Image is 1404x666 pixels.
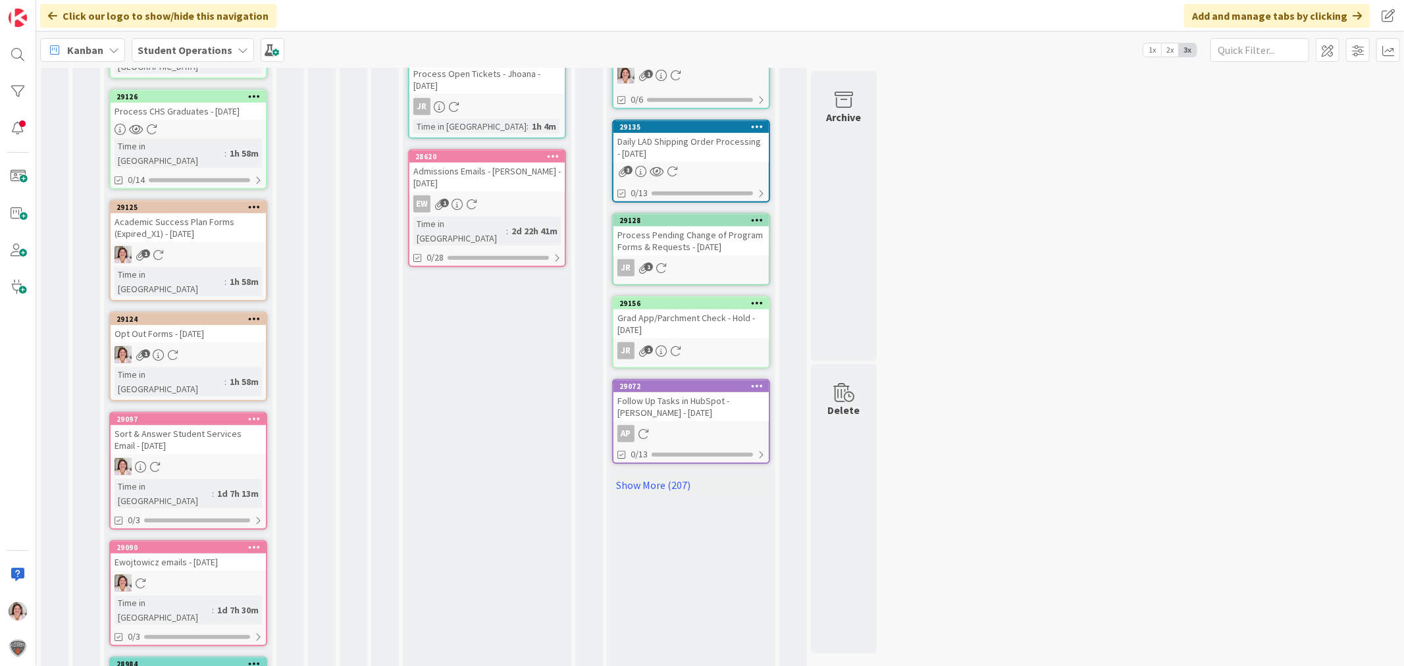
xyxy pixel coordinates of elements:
[828,402,860,418] div: Delete
[413,217,506,245] div: Time in [GEOGRAPHIC_DATA]
[111,542,266,553] div: 29090
[214,486,262,501] div: 1d 7h 13m
[527,119,529,134] span: :
[613,121,769,133] div: 29135
[111,213,266,242] div: Academic Success Plan Forms (Expired_X1) - [DATE]
[613,380,769,392] div: 29072
[415,152,565,161] div: 28620
[138,43,232,57] b: Student Operations
[226,374,262,389] div: 1h 58m
[612,474,770,496] a: Show More (207)
[111,201,266,242] div: 29125Academic Success Plan Forms (Expired_X1) - [DATE]
[224,374,226,389] span: :
[128,173,145,187] span: 0/14
[115,458,132,475] img: EW
[117,415,266,424] div: 29097
[619,382,769,391] div: 29072
[409,163,565,192] div: Admissions Emails - [PERSON_NAME] - [DATE]
[617,425,635,442] div: AP
[111,413,266,425] div: 29097
[115,479,212,508] div: Time in [GEOGRAPHIC_DATA]
[9,9,27,27] img: Visit kanbanzone.com
[644,263,653,271] span: 1
[111,425,266,454] div: Sort & Answer Student Services Email - [DATE]
[9,602,27,621] img: EW
[409,151,565,192] div: 28620Admissions Emails - [PERSON_NAME] - [DATE]
[613,297,769,338] div: 29156Grad App/Parchment Check - Hold - [DATE]
[613,309,769,338] div: Grad App/Parchment Check - Hold - [DATE]
[115,139,224,168] div: Time in [GEOGRAPHIC_DATA]
[619,299,769,308] div: 29156
[111,313,266,325] div: 29124
[440,199,449,207] span: 1
[624,166,633,174] span: 3
[409,98,565,115] div: JR
[613,133,769,162] div: Daily LAD Shipping Order Processing - [DATE]
[613,226,769,255] div: Process Pending Change of Program Forms & Requests - [DATE]
[111,103,266,120] div: Process CHS Graduates - [DATE]
[117,543,266,552] div: 29090
[613,121,769,162] div: 29135Daily LAD Shipping Order Processing - [DATE]
[613,392,769,421] div: Follow Up Tasks in HubSpot - [PERSON_NAME] - [DATE]
[111,413,266,454] div: 29097Sort & Answer Student Services Email - [DATE]
[111,91,266,103] div: 29126
[40,4,276,28] div: Click our logo to show/hide this navigation
[111,575,266,592] div: EW
[128,630,140,644] span: 0/3
[631,448,648,461] span: 0/13
[644,70,653,78] span: 1
[67,42,103,58] span: Kanban
[9,639,27,657] img: avatar
[413,119,527,134] div: Time in [GEOGRAPHIC_DATA]
[1161,43,1179,57] span: 2x
[111,325,266,342] div: Opt Out Forms - [DATE]
[111,201,266,213] div: 29125
[111,246,266,263] div: EW
[117,92,266,101] div: 29126
[619,216,769,225] div: 29128
[212,486,214,501] span: :
[117,203,266,212] div: 29125
[619,122,769,132] div: 29135
[1179,43,1197,57] span: 3x
[613,215,769,255] div: 29128Process Pending Change of Program Forms & Requests - [DATE]
[111,542,266,571] div: 29090Ewojtowicz emails - [DATE]
[115,575,132,592] img: EW
[617,66,635,84] img: EW
[224,274,226,289] span: :
[409,65,565,94] div: Process Open Tickets - Jhoana - [DATE]
[214,603,262,617] div: 1d 7h 30m
[111,313,266,342] div: 29124Opt Out Forms - [DATE]
[508,224,561,238] div: 2d 22h 41m
[631,93,643,107] span: 0/6
[111,458,266,475] div: EW
[226,274,262,289] div: 1h 58m
[115,596,212,625] div: Time in [GEOGRAPHIC_DATA]
[128,513,140,527] span: 0/3
[613,215,769,226] div: 29128
[506,224,508,238] span: :
[111,346,266,363] div: EW
[212,603,214,617] span: :
[617,342,635,359] div: JR
[224,146,226,161] span: :
[1143,43,1161,57] span: 1x
[529,119,559,134] div: 1h 4m
[409,53,565,94] div: Process Open Tickets - Jhoana - [DATE]
[409,151,565,163] div: 28620
[117,315,266,324] div: 29124
[111,91,266,120] div: 29126Process CHS Graduates - [DATE]
[1210,38,1309,62] input: Quick Filter...
[115,367,224,396] div: Time in [GEOGRAPHIC_DATA]
[409,195,565,213] div: EW
[613,425,769,442] div: AP
[111,553,266,571] div: Ewojtowicz emails - [DATE]
[613,66,769,84] div: EW
[115,267,224,296] div: Time in [GEOGRAPHIC_DATA]
[413,195,430,213] div: EW
[617,259,635,276] div: JR
[115,246,132,263] img: EW
[226,146,262,161] div: 1h 58m
[644,346,653,354] span: 1
[413,98,430,115] div: JR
